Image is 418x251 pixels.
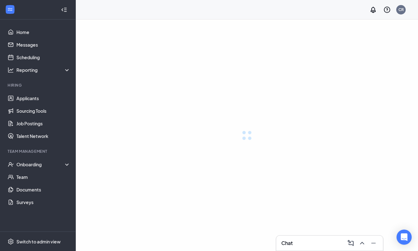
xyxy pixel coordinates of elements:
a: Messages [16,38,70,51]
svg: QuestionInfo [383,6,391,14]
button: ComposeMessage [345,238,355,248]
svg: Notifications [369,6,377,14]
button: ChevronUp [356,238,367,248]
svg: ChevronUp [358,239,366,247]
svg: Settings [8,238,14,245]
a: Home [16,26,70,38]
svg: Analysis [8,67,14,73]
svg: WorkstreamLogo [7,6,13,13]
a: Scheduling [16,51,70,64]
div: Hiring [8,83,69,88]
button: Minimize [368,238,378,248]
a: Documents [16,183,70,196]
a: Applicants [16,92,70,105]
a: Job Postings [16,117,70,130]
div: Team Management [8,149,69,154]
svg: ComposeMessage [347,239,355,247]
a: Surveys [16,196,70,208]
a: Sourcing Tools [16,105,70,117]
div: Reporting [16,67,71,73]
div: CR [398,7,404,12]
svg: UserCheck [8,161,14,168]
a: Team [16,171,70,183]
div: Switch to admin view [16,238,61,245]
a: Talent Network [16,130,70,142]
div: Open Intercom Messenger [397,230,412,245]
svg: Minimize [370,239,377,247]
h3: Chat [281,240,293,247]
div: Onboarding [16,161,71,168]
svg: Collapse [61,7,67,13]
